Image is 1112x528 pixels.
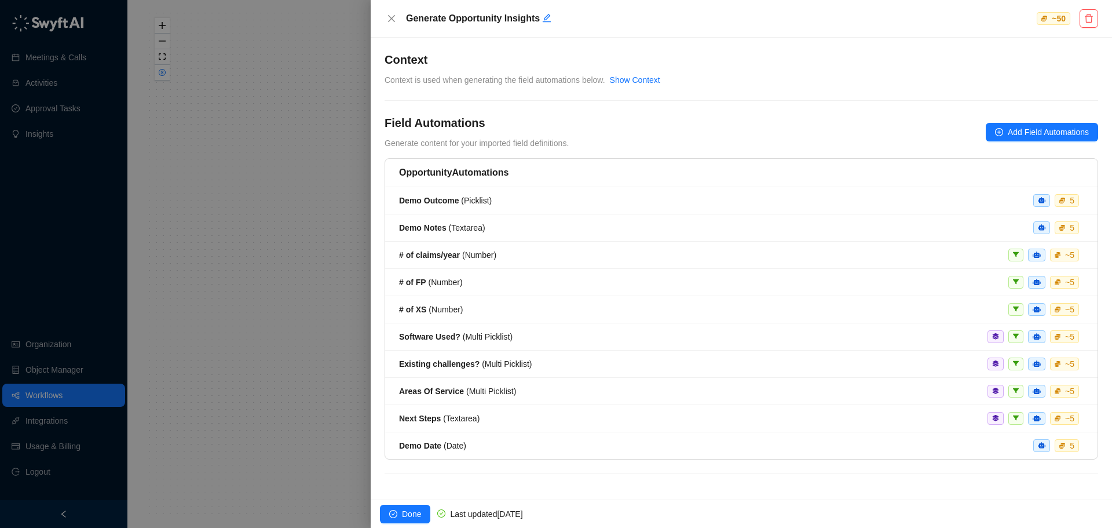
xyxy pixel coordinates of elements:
[385,139,569,148] span: Generate content for your imported field definitions.
[1063,413,1077,424] div: ~ 5
[385,52,1098,68] h4: Context
[385,75,605,85] span: Context is used when generating the field automations below.
[399,223,485,232] span: ( Textarea )
[399,278,426,287] strong: # of FP
[1067,222,1077,234] div: 5
[402,508,421,520] span: Done
[437,509,445,518] span: check-circle
[1063,331,1077,343] div: ~ 5
[542,12,551,26] button: Edit
[380,505,430,523] button: Done
[399,278,463,287] span: ( Number )
[542,13,551,23] span: edit
[399,332,460,341] strong: Software Used?
[399,414,441,423] strong: Next Steps
[399,250,460,260] strong: # of claims/year
[399,359,480,369] strong: Existing challenges?
[995,128,1003,136] span: plus-circle
[1084,14,1093,23] span: delete
[399,166,1084,180] h5: Opportunity Automations
[1063,385,1077,397] div: ~ 5
[450,509,522,519] span: Last updated [DATE]
[1063,249,1077,261] div: ~ 5
[1063,358,1077,370] div: ~ 5
[1063,304,1077,315] div: ~ 5
[399,196,459,205] strong: Demo Outcome
[387,14,396,23] span: close
[399,414,480,423] span: ( Textarea )
[399,250,496,260] span: ( Number )
[399,387,516,396] span: ( Multi Picklist )
[399,441,466,450] span: ( Date )
[399,305,463,314] span: ( Number )
[1067,440,1077,451] div: 5
[399,196,492,205] span: ( Picklist )
[399,223,447,232] strong: Demo Notes
[399,305,426,314] strong: # of XS
[1049,13,1068,24] div: ~ 50
[385,12,398,26] button: Close
[1063,276,1077,288] div: ~ 5
[399,332,513,341] span: ( Multi Picklist )
[1075,490,1106,521] iframe: Open customer support
[1008,126,1089,139] span: Add Field Automations
[986,123,1098,141] button: Add Field Automations
[399,441,441,450] strong: Demo Date
[610,75,660,85] a: Show Context
[389,510,397,518] span: check-circle
[399,387,464,396] strong: Areas Of Service
[406,12,1034,26] h5: Generate Opportunity Insights
[385,115,569,131] h4: Field Automations
[1067,195,1077,206] div: 5
[399,359,532,369] span: ( Multi Picklist )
